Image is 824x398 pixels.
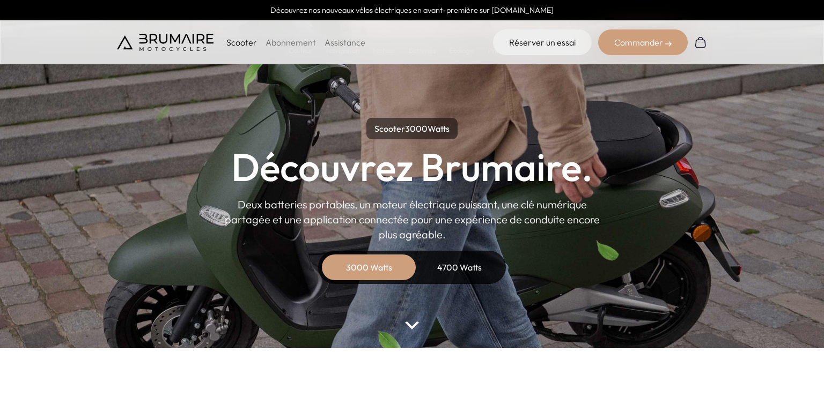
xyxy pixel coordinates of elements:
[326,254,412,280] div: 3000 Watts
[325,37,365,48] a: Assistance
[226,36,257,49] p: Scooter
[266,37,316,48] a: Abonnement
[231,148,593,186] h1: Découvrez Brumaire.
[366,118,458,139] p: Scooter Watts
[493,29,592,55] a: Réserver un essai
[224,197,600,242] p: Deux batteries portables, un moteur électrique puissant, une clé numérique partagée et une applic...
[405,123,428,134] span: 3000
[416,254,502,280] div: 4700 Watts
[405,321,419,329] img: arrow-bottom.png
[694,36,707,49] img: Panier
[117,34,214,51] img: Brumaire Motocycles
[598,29,688,55] div: Commander
[665,41,672,47] img: right-arrow-2.png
